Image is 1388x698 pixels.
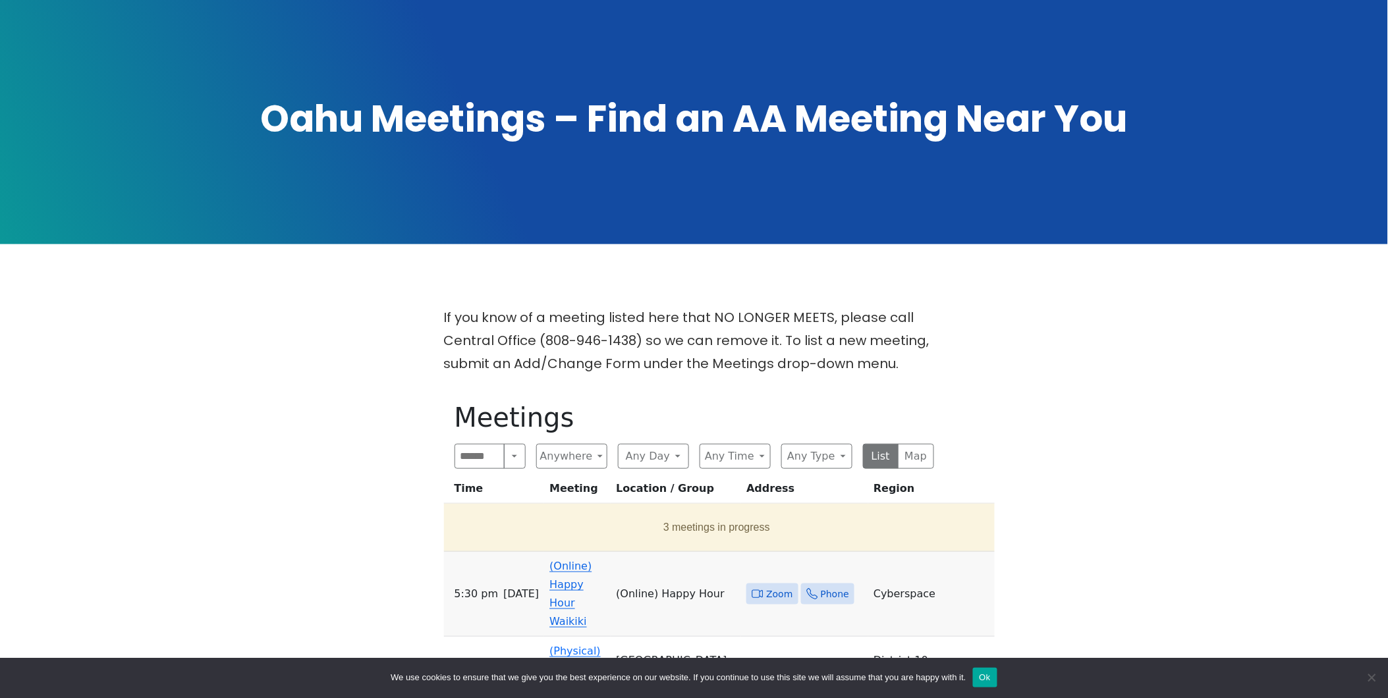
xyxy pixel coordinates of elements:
[611,552,741,637] td: (Online) Happy Hour
[618,444,689,469] button: Any Day
[973,668,997,687] button: Ok
[503,585,539,603] span: [DATE]
[549,560,592,628] a: (Online) Happy Hour Waikiki
[1365,671,1378,684] span: No
[766,586,792,603] span: Zoom
[898,444,934,469] button: Map
[700,444,771,469] button: Any Time
[455,444,505,469] input: Search
[536,444,607,469] button: Anywhere
[781,444,852,469] button: Any Type
[549,645,601,694] a: (Physical) Happy Hour
[391,671,966,684] span: We use cookies to ensure that we give you the best experience on our website. If you continue to ...
[455,402,934,433] h1: Meetings
[233,94,1155,144] h1: Oahu Meetings – Find an AA Meeting Near You
[868,479,995,504] th: Region
[868,552,995,637] td: Cyberspace
[455,585,499,603] span: 5:30 PM
[444,306,945,375] p: If you know of a meeting listed here that NO LONGER MEETS, please call Central Office (808-946-14...
[444,479,545,504] th: Time
[611,479,741,504] th: Location / Group
[741,479,868,504] th: Address
[863,444,899,469] button: List
[504,444,525,469] button: Search
[449,509,985,546] button: 3 meetings in progress
[821,586,849,603] span: Phone
[544,479,611,504] th: Meeting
